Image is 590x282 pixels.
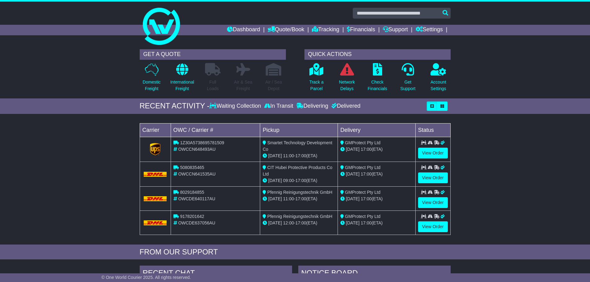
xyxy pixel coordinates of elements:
[415,123,450,137] td: Status
[367,63,387,95] a: CheckFinancials
[295,153,306,158] span: 17:00
[283,196,294,201] span: 11:00
[309,79,324,92] p: Track a Parcel
[263,177,335,184] div: - (ETA)
[263,153,335,159] div: - (ETA)
[295,196,306,201] span: 17:00
[430,63,447,95] a: AccountSettings
[345,140,380,145] span: GMProtect Pty Ltd
[418,148,448,158] a: View Order
[140,102,210,111] div: RECENT ACTIVITY -
[339,63,355,95] a: NetworkDelays
[418,197,448,208] a: View Order
[180,165,204,170] span: 5080835465
[430,79,446,92] p: Account Settings
[368,79,387,92] p: Check Financials
[346,220,360,225] span: [DATE]
[338,123,415,137] td: Delivery
[267,190,332,195] span: Pfennig Reinigungstechnik GmbH
[180,214,204,219] span: 9178201642
[263,165,332,176] span: CIT Hubei Protective Products Co Ltd
[361,196,372,201] span: 17:00
[346,196,360,201] span: [DATE]
[416,25,443,35] a: Settings
[265,79,282,92] p: Air / Sea Depot
[268,153,282,158] span: [DATE]
[345,214,380,219] span: GMProtect Pty Ltd
[140,49,286,60] div: GET A QUOTE
[346,147,360,152] span: [DATE]
[150,143,160,155] img: GetCarrierServiceLogo
[144,172,167,177] img: DHL.png
[178,147,216,152] span: OWCCN648493AU
[268,196,282,201] span: [DATE]
[345,190,380,195] span: GMProtect Pty Ltd
[180,140,224,145] span: 1Z30A5738695781509
[347,25,375,35] a: Financials
[178,196,215,201] span: OWCDE640117AU
[205,79,221,92] p: Full Loads
[263,220,335,226] div: - (ETA)
[400,79,415,92] p: Get Support
[144,196,167,201] img: DHL.png
[209,103,262,110] div: Waiting Collection
[304,49,451,60] div: QUICK ACTIONS
[170,63,194,95] a: InternationalFreight
[142,63,161,95] a: DomesticFreight
[234,79,252,92] p: Air & Sea Freight
[170,79,194,92] p: International Freight
[361,147,372,152] span: 17:00
[295,220,306,225] span: 17:00
[178,220,215,225] span: OWCDE637056AU
[283,220,294,225] span: 12:00
[383,25,408,35] a: Support
[361,171,372,176] span: 17:00
[283,153,294,158] span: 11:00
[102,275,191,280] span: © One World Courier 2025. All rights reserved.
[295,103,330,110] div: Delivering
[171,123,260,137] td: OWC / Carrier #
[140,248,451,257] div: FROM OUR SUPPORT
[268,178,282,183] span: [DATE]
[340,146,413,153] div: (ETA)
[180,190,204,195] span: 8029184855
[418,221,448,232] a: View Order
[268,25,304,35] a: Quote/Book
[263,196,335,202] div: - (ETA)
[263,140,332,152] span: Smartet Technology Development Co
[295,178,306,183] span: 17:00
[330,103,361,110] div: Delivered
[263,103,295,110] div: In Transit
[283,178,294,183] span: 09:00
[340,220,413,226] div: (ETA)
[178,171,216,176] span: OWCCN641535AU
[361,220,372,225] span: 17:00
[339,79,355,92] p: Network Delays
[309,63,324,95] a: Track aParcel
[140,123,171,137] td: Carrier
[345,165,380,170] span: GMProtect Pty Ltd
[142,79,160,92] p: Domestic Freight
[260,123,338,137] td: Pickup
[346,171,360,176] span: [DATE]
[340,196,413,202] div: (ETA)
[418,172,448,183] a: View Order
[268,220,282,225] span: [DATE]
[312,25,339,35] a: Tracking
[227,25,260,35] a: Dashboard
[267,214,332,219] span: Pfennig Reinigungstechnik GmbH
[400,63,416,95] a: GetSupport
[340,171,413,177] div: (ETA)
[144,220,167,225] img: DHL.png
